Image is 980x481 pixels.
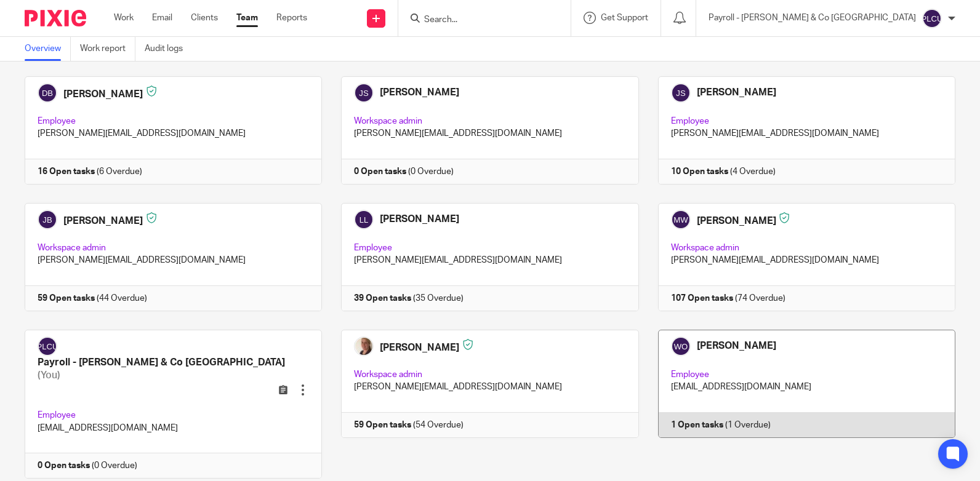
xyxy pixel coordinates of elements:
[922,9,942,28] img: svg%3E
[145,37,192,61] a: Audit logs
[25,37,71,61] a: Overview
[152,12,172,24] a: Email
[191,12,218,24] a: Clients
[114,12,134,24] a: Work
[236,12,258,24] a: Team
[80,37,135,61] a: Work report
[25,10,86,26] img: Pixie
[601,14,648,22] span: Get Support
[276,12,307,24] a: Reports
[709,12,916,24] p: Payroll - [PERSON_NAME] & Co [GEOGRAPHIC_DATA]
[423,15,534,26] input: Search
